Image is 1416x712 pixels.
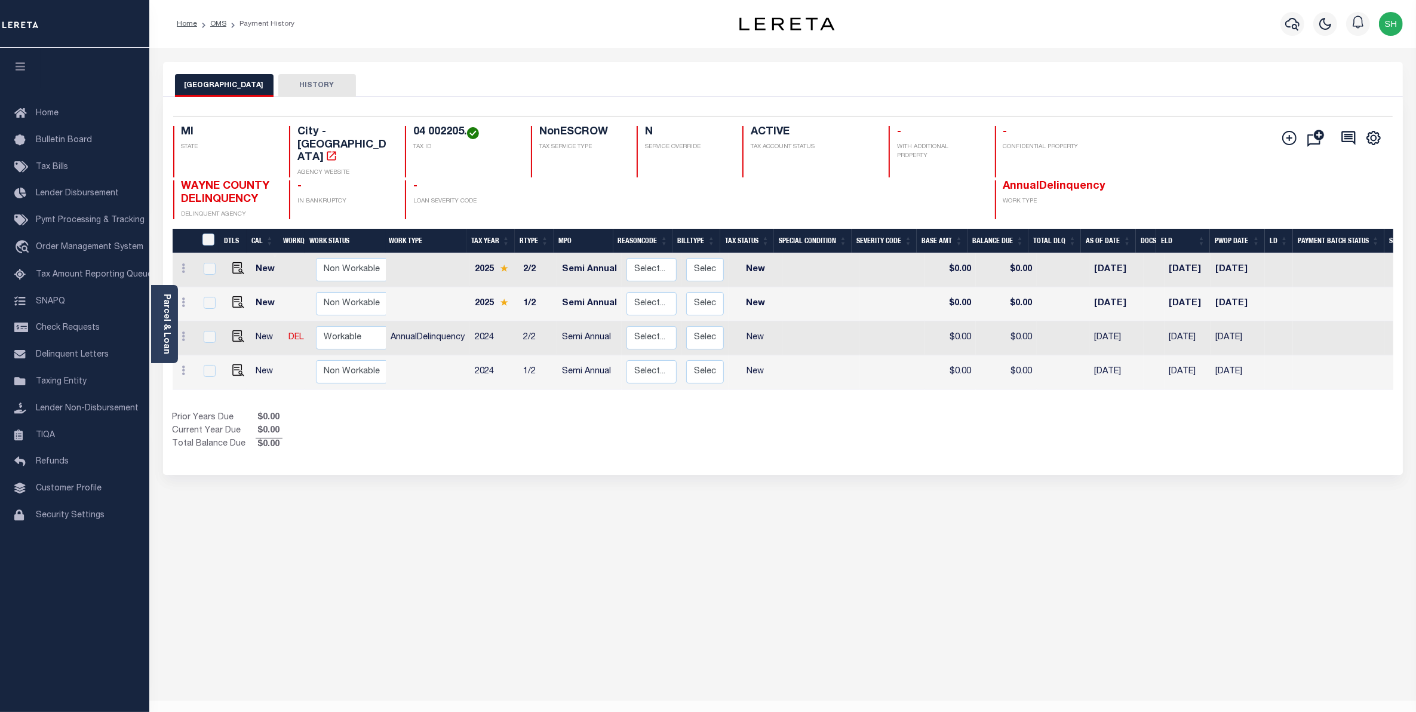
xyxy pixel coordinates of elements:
th: Work Type [384,229,466,253]
th: Total DLQ: activate to sort column ascending [1028,229,1081,253]
td: New [729,253,782,287]
p: TAX ACCOUNT STATUS [751,143,874,152]
span: Security Settings [36,511,105,520]
span: - [413,181,417,192]
td: Semi Annual [557,287,622,321]
img: Star.svg [500,299,508,306]
th: MPO [554,229,613,253]
p: WORK TYPE [1003,197,1096,206]
td: $0.00 [976,321,1037,355]
th: As of Date: activate to sort column ascending [1081,229,1136,253]
td: New [729,287,782,321]
span: Home [36,109,59,118]
th: &nbsp;&nbsp;&nbsp;&nbsp;&nbsp;&nbsp;&nbsp;&nbsp;&nbsp;&nbsp; [173,229,195,253]
td: $0.00 [976,355,1037,389]
img: Star.svg [500,265,508,272]
p: CONFIDENTIAL PROPERTY [1003,143,1096,152]
th: LD: activate to sort column ascending [1265,229,1293,253]
th: Severity Code: activate to sort column ascending [852,229,917,253]
td: [DATE] [1211,355,1266,389]
i: travel_explore [14,240,33,256]
th: &nbsp; [195,229,220,253]
th: BillType: activate to sort column ascending [673,229,720,253]
span: Order Management System [36,243,143,251]
h4: ACTIVE [751,126,874,139]
span: Customer Profile [36,484,102,493]
th: DTLS [219,229,247,253]
td: [DATE] [1165,287,1211,321]
td: $0.00 [976,253,1037,287]
th: Tax Status: activate to sort column ascending [720,229,775,253]
span: $0.00 [256,425,282,438]
td: 2025 [470,253,518,287]
h4: N [645,126,728,139]
th: ReasonCode: activate to sort column ascending [613,229,673,253]
button: [GEOGRAPHIC_DATA] [175,74,274,97]
th: RType: activate to sort column ascending [515,229,554,253]
span: Bulletin Board [36,136,92,145]
td: $0.00 [925,321,976,355]
td: 2024 [470,355,518,389]
th: Work Status [305,229,386,253]
th: Docs [1136,229,1156,253]
td: New [729,355,782,389]
p: SERVICE OVERRIDE [645,143,728,152]
td: New [729,321,782,355]
td: [DATE] [1089,253,1144,287]
span: WAYNE COUNTY DELINQUENCY [182,181,270,205]
h4: 04 002205. [413,126,517,139]
th: CAL: activate to sort column ascending [247,229,278,253]
a: Parcel & Loan [162,294,170,354]
span: $0.00 [256,438,282,452]
td: [DATE] [1165,253,1211,287]
h4: MI [182,126,275,139]
td: 1/2 [518,287,557,321]
p: DELINQUENT AGENCY [182,210,275,219]
p: LOAN SEVERITY CODE [413,197,517,206]
td: [DATE] [1211,253,1266,287]
td: 2/2 [518,321,557,355]
a: OMS [210,20,226,27]
a: DEL [288,333,304,342]
p: IN BANKRUPTCY [297,197,391,206]
a: Home [177,20,197,27]
span: - [1003,127,1008,137]
span: Taxing Entity [36,378,87,386]
span: - [297,181,302,192]
th: Base Amt: activate to sort column ascending [917,229,967,253]
th: Special Condition: activate to sort column ascending [774,229,852,253]
button: HISTORY [278,74,356,97]
th: Tax Year: activate to sort column ascending [466,229,515,253]
td: New [251,253,284,287]
td: [DATE] [1089,321,1144,355]
th: WorkQ [278,229,305,253]
span: Lender Disbursement [36,189,119,198]
p: TAX SERVICE TYPE [539,143,622,152]
span: AnnualDelinquency [1003,181,1106,192]
td: Total Balance Due [173,438,256,451]
td: Semi Annual [557,355,622,389]
th: PWOP Date: activate to sort column ascending [1210,229,1265,253]
h4: City - [GEOGRAPHIC_DATA] [297,126,391,165]
td: [DATE] [1211,321,1266,355]
td: $0.00 [925,253,976,287]
td: $0.00 [976,287,1037,321]
td: New [251,321,284,355]
td: New [251,355,284,389]
td: New [251,287,284,321]
td: Semi Annual [557,253,622,287]
p: WITH ADDITIONAL PROPERTY [897,143,980,161]
p: STATE [182,143,275,152]
span: TIQA [36,431,55,439]
td: [DATE] [1165,321,1211,355]
td: [DATE] [1211,287,1266,321]
td: 2025 [470,287,518,321]
td: Prior Years Due [173,412,256,425]
span: Check Requests [36,324,100,332]
span: - [897,127,901,137]
span: Lender Non-Disbursement [36,404,139,413]
td: 2024 [470,321,518,355]
h4: NonESCROW [539,126,622,139]
span: Tax Amount Reporting Queue [36,271,152,279]
span: $0.00 [256,412,282,425]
